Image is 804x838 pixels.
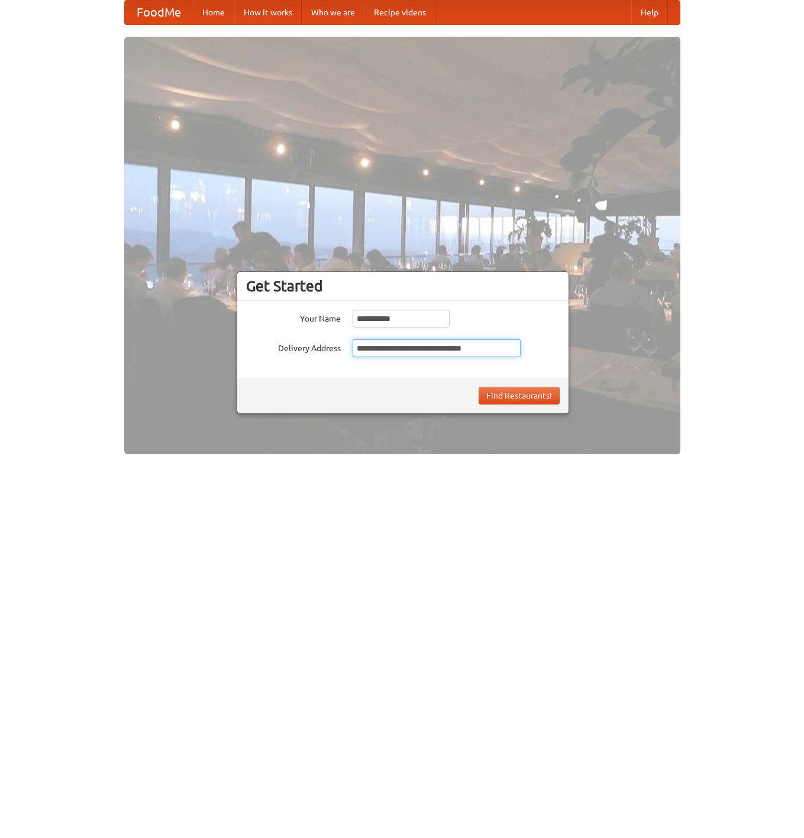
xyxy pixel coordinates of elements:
h3: Get Started [246,277,560,295]
a: Recipe videos [364,1,435,24]
a: Help [631,1,668,24]
label: Your Name [246,310,341,325]
a: FoodMe [125,1,193,24]
a: Who we are [302,1,364,24]
button: Find Restaurants! [479,387,560,404]
a: Home [193,1,234,24]
a: How it works [234,1,302,24]
label: Delivery Address [246,339,341,354]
